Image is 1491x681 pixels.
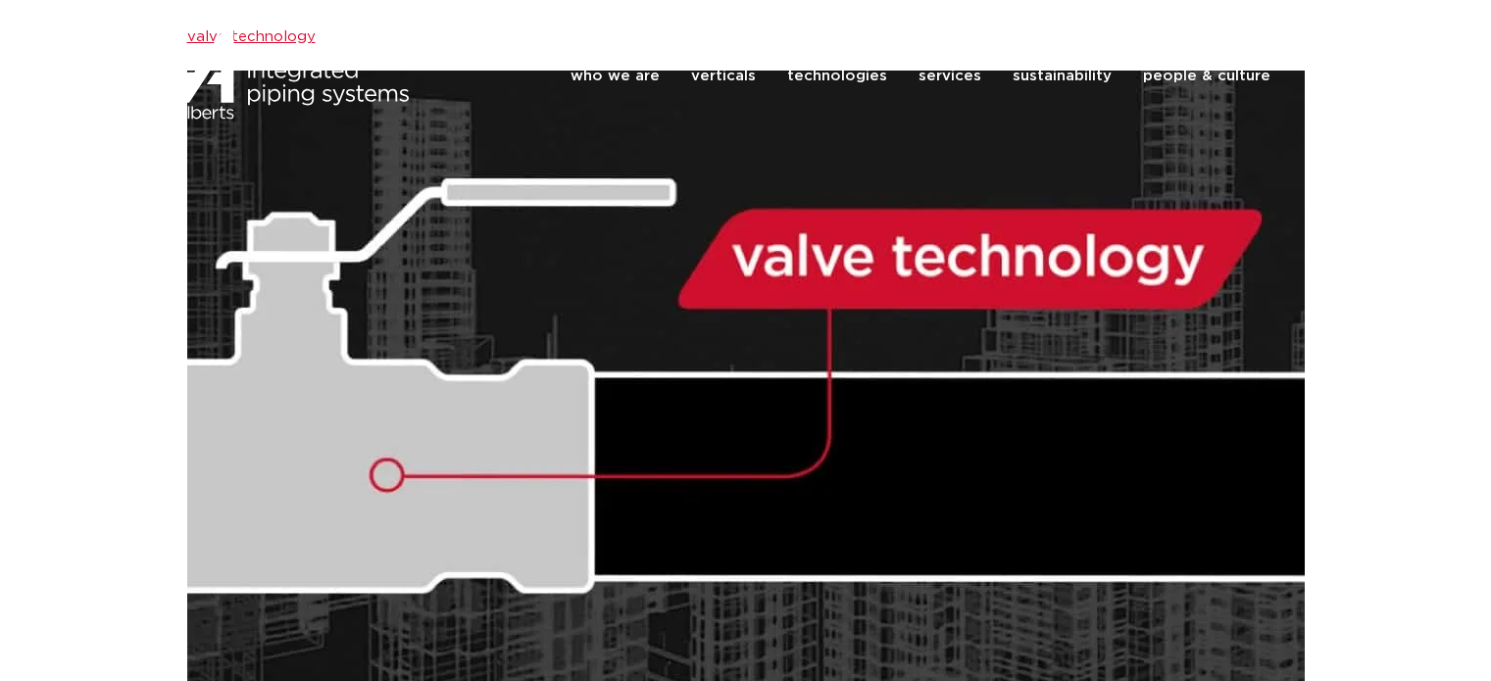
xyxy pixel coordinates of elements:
[571,36,660,116] a: who we are
[787,36,887,116] a: technologies
[919,36,981,116] a: services
[691,36,756,116] a: verticals
[1013,36,1112,116] a: sustainability
[1143,36,1270,116] a: people & culture
[571,36,1270,116] nav: Menu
